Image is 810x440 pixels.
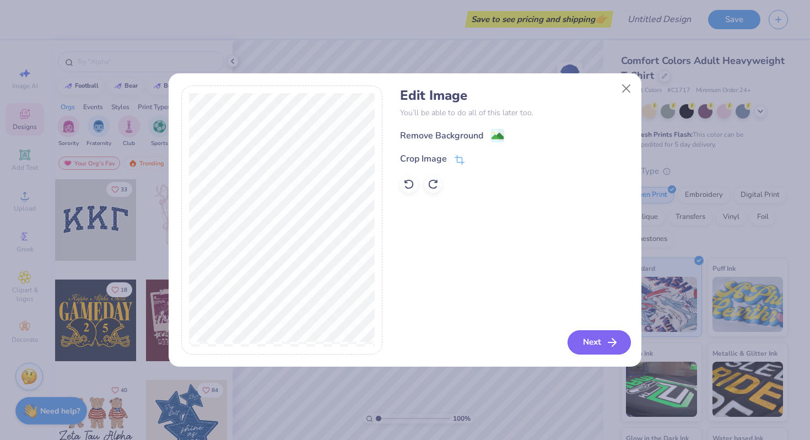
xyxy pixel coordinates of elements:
p: You’ll be able to do all of this later too. [400,107,629,119]
h4: Edit Image [400,88,629,104]
div: Remove Background [400,129,483,142]
button: Next [568,330,631,355]
button: Close [616,78,637,99]
div: Crop Image [400,152,447,165]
